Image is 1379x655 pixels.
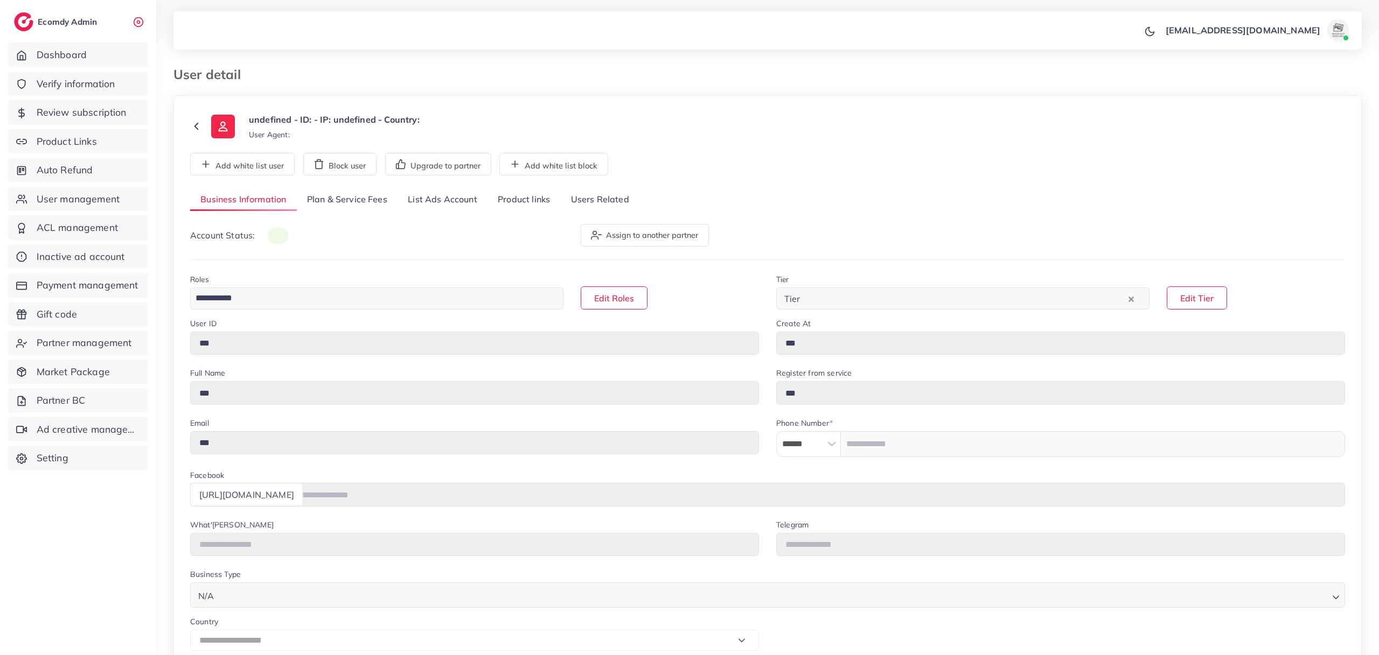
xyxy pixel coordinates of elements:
span: Tier [782,291,803,307]
a: Partner BC [8,388,148,413]
a: Inactive ad account [8,244,148,269]
label: Telegram [776,519,809,530]
a: Business Information [190,188,297,212]
p: undefined - ID: - IP: undefined - Country: [249,113,420,126]
button: Assign to another partner [581,224,709,246]
a: Plan & Service Fees [297,188,398,212]
span: Dashboard [37,48,87,62]
span: Review subscription [37,105,127,119]
label: Full Name [190,368,225,378]
button: Add white list block [499,153,608,175]
a: Gift code [8,302,148,327]
a: [EMAIL_ADDRESS][DOMAIN_NAME]avatar [1160,19,1353,41]
label: Phone Number [776,418,833,428]
a: User management [8,187,148,212]
a: Product Links [8,129,148,154]
label: Register from service [776,368,852,378]
span: Verify information [37,77,115,91]
a: Ad creative management [8,417,148,442]
label: Email [190,418,209,428]
img: ic-user-info.36bf1079.svg [211,115,235,138]
input: Search for option [192,290,549,307]
button: Clear Selected [1129,292,1134,305]
a: Auto Refund [8,158,148,182]
label: Business Type [190,569,241,580]
span: Setting [37,451,68,465]
a: Setting [8,446,148,470]
label: Country [190,616,218,627]
a: Payment management [8,273,148,298]
div: Search for option [190,582,1345,608]
div: [URL][DOMAIN_NAME] [190,483,303,506]
h2: Ecomdy Admin [38,17,100,27]
span: Gift code [37,307,77,321]
h3: User detail [173,67,249,82]
span: Payment management [37,278,138,292]
span: Auto Refund [37,163,93,177]
span: Market Package [37,365,110,379]
a: Dashboard [8,43,148,67]
p: [EMAIL_ADDRESS][DOMAIN_NAME] [1166,24,1320,37]
span: Inactive ad account [37,250,125,264]
label: What'[PERSON_NAME] [190,519,274,530]
a: ACL management [8,215,148,240]
label: Create At [776,318,811,329]
a: Users Related [560,188,639,212]
span: N/A [196,588,216,604]
small: User Agent: [249,129,290,140]
div: Search for option [776,287,1150,309]
input: Search for option [804,290,1126,307]
a: Market Package [8,360,148,384]
button: Upgrade to partner [385,153,491,175]
label: Facebook [190,470,224,481]
a: Product links [487,188,560,212]
label: Tier [776,274,789,285]
span: User management [37,192,120,206]
a: Review subscription [8,100,148,125]
a: Partner management [8,330,148,355]
img: avatar [1327,19,1349,41]
a: Verify information [8,72,148,96]
span: Partner management [37,336,132,350]
span: ACL management [37,221,118,235]
button: Block user [303,153,377,175]
label: Roles [190,274,209,285]
p: Account Status: [190,229,288,242]
span: Product Links [37,135,97,149]
button: Edit Roles [581,286,647,309]
a: List Ads Account [398,188,487,212]
span: Partner BC [37,393,86,407]
span: Ad creative management [37,422,140,436]
a: logoEcomdy Admin [14,12,100,31]
div: Search for option [190,287,563,309]
img: logo [14,12,33,31]
input: Search for option [217,586,1328,604]
label: User ID [190,318,217,329]
button: Add white list user [190,153,295,175]
button: Edit Tier [1167,286,1227,309]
